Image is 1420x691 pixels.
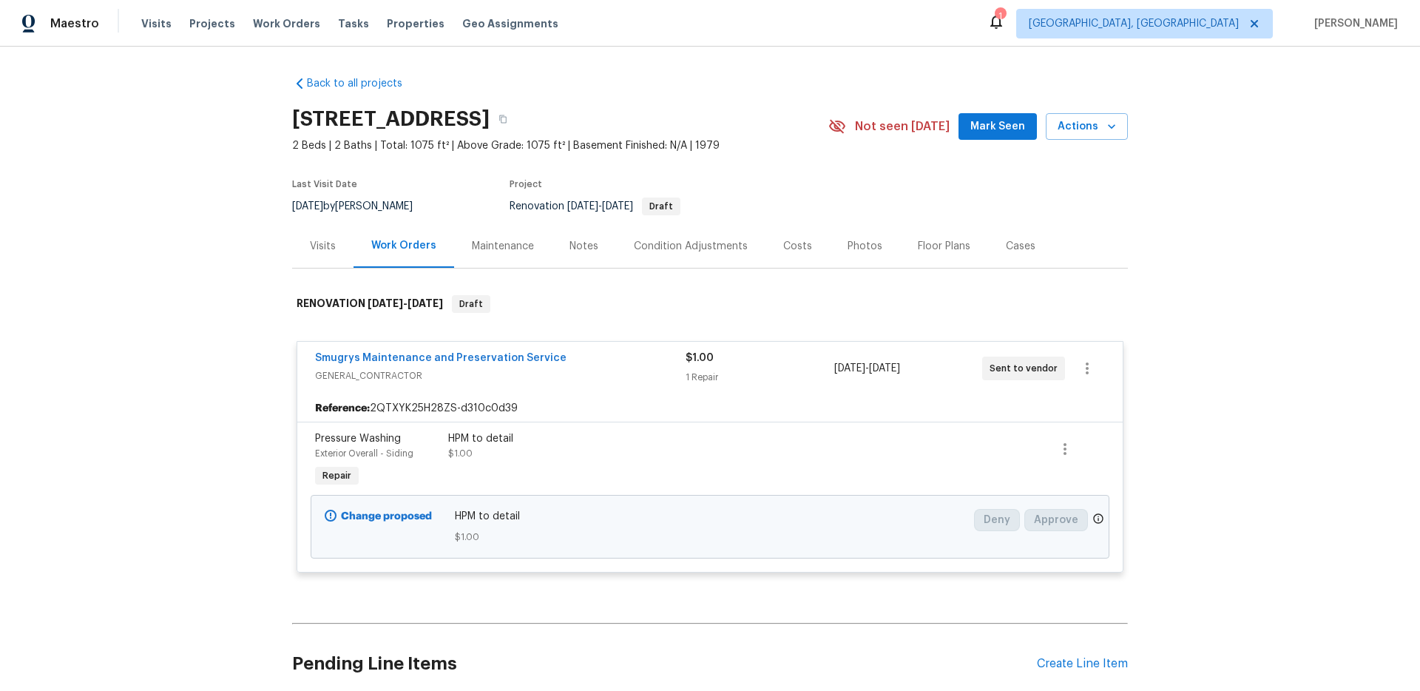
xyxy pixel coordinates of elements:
[141,16,172,31] span: Visits
[315,449,413,458] span: Exterior Overall - Siding
[310,239,336,254] div: Visits
[567,201,598,212] span: [DATE]
[1308,16,1398,31] span: [PERSON_NAME]
[462,16,558,31] span: Geo Assignments
[371,238,436,253] div: Work Orders
[1029,16,1239,31] span: [GEOGRAPHIC_DATA], [GEOGRAPHIC_DATA]
[297,295,443,313] h6: RENOVATION
[338,18,369,29] span: Tasks
[315,368,686,383] span: GENERAL_CONTRACTOR
[368,298,403,309] span: [DATE]
[315,434,401,444] span: Pressure Washing
[602,201,633,212] span: [DATE]
[634,239,748,254] div: Condition Adjustments
[455,509,966,524] span: HPM to detail
[567,201,633,212] span: -
[1092,513,1104,528] span: Only a market manager or an area construction manager can approve
[834,363,865,374] span: [DATE]
[1037,657,1128,671] div: Create Line Item
[315,401,370,416] b: Reference:
[783,239,812,254] div: Costs
[686,370,834,385] div: 1 Repair
[834,361,900,376] span: -
[292,138,828,153] span: 2 Beds | 2 Baths | Total: 1075 ft² | Above Grade: 1075 ft² | Basement Finished: N/A | 1979
[341,511,432,522] b: Change proposed
[448,431,772,446] div: HPM to detail
[292,112,490,127] h2: [STREET_ADDRESS]
[292,198,430,215] div: by [PERSON_NAME]
[455,530,966,545] span: $1.00
[292,201,323,212] span: [DATE]
[317,468,357,483] span: Repair
[1024,509,1088,531] button: Approve
[448,449,473,458] span: $1.00
[297,395,1123,422] div: 2QTXYK25H28ZS-d310c0d39
[569,239,598,254] div: Notes
[292,180,357,189] span: Last Visit Date
[848,239,882,254] div: Photos
[510,201,680,212] span: Renovation
[1006,239,1035,254] div: Cases
[490,106,516,132] button: Copy Address
[315,353,567,363] a: Smugrys Maintenance and Preservation Service
[643,202,679,211] span: Draft
[995,9,1005,24] div: 1
[855,119,950,134] span: Not seen [DATE]
[387,16,444,31] span: Properties
[408,298,443,309] span: [DATE]
[1046,113,1128,141] button: Actions
[50,16,99,31] span: Maestro
[918,239,970,254] div: Floor Plans
[1058,118,1116,136] span: Actions
[510,180,542,189] span: Project
[472,239,534,254] div: Maintenance
[869,363,900,374] span: [DATE]
[453,297,489,311] span: Draft
[368,298,443,309] span: -
[189,16,235,31] span: Projects
[253,16,320,31] span: Work Orders
[990,361,1064,376] span: Sent to vendor
[292,76,434,91] a: Back to all projects
[958,113,1037,141] button: Mark Seen
[686,353,714,363] span: $1.00
[970,118,1025,136] span: Mark Seen
[292,280,1128,328] div: RENOVATION [DATE]-[DATE]Draft
[974,509,1020,531] button: Deny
